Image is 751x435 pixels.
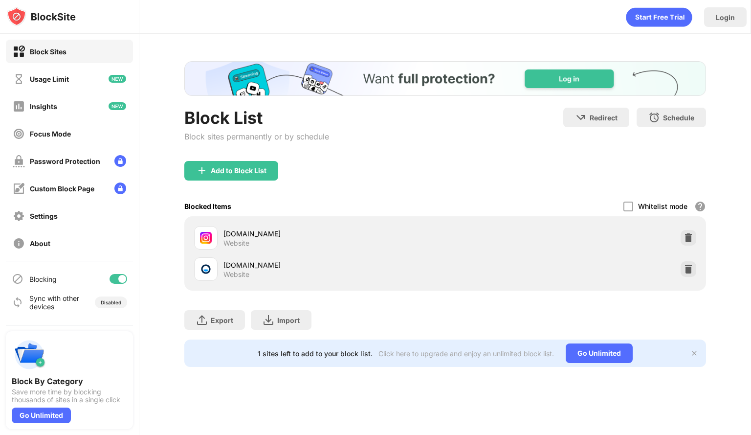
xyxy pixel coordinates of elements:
div: Whitelist mode [638,202,687,210]
img: blocking-icon.svg [12,273,23,285]
div: Block List [184,108,329,128]
img: lock-menu.svg [114,183,126,194]
div: [DOMAIN_NAME] [223,260,445,270]
img: about-off.svg [13,237,25,250]
img: x-button.svg [690,349,698,357]
div: Blocking [29,275,57,283]
div: Sync with other devices [29,294,80,311]
div: Login [716,13,735,22]
div: Go Unlimited [12,408,71,423]
img: new-icon.svg [109,102,126,110]
div: Blocked Items [184,202,231,210]
img: favicons [200,263,212,275]
img: password-protection-off.svg [13,155,25,167]
div: About [30,239,50,248]
div: Save more time by blocking thousands of sites in a single click [12,388,127,404]
div: [DOMAIN_NAME] [223,229,445,239]
img: lock-menu.svg [114,155,126,167]
div: Import [277,316,300,324]
div: Schedule [663,114,694,122]
img: push-categories.svg [12,337,47,372]
div: Password Protection [30,157,100,165]
div: Usage Limit [30,75,69,83]
img: time-usage-off.svg [13,73,25,85]
div: Insights [30,102,57,111]
div: Go Unlimited [566,343,633,363]
div: Website [223,270,249,279]
img: logo-blocksite.svg [7,7,76,26]
div: Block sites permanently or by schedule [184,132,329,141]
img: insights-off.svg [13,100,25,113]
div: Settings [30,212,58,220]
iframe: Banner [184,61,706,96]
div: Block Sites [30,47,66,56]
div: Focus Mode [30,130,71,138]
img: focus-off.svg [13,128,25,140]
div: Website [223,239,249,248]
img: block-on.svg [13,46,25,58]
div: Add to Block List [211,167,266,175]
div: Redirect [590,114,618,122]
div: Disabled [101,299,121,305]
div: Export [211,316,233,324]
div: 1 sites left to add to your block list. [258,349,373,358]
div: Custom Block Page [30,184,94,193]
img: new-icon.svg [109,75,126,83]
div: animation [626,7,692,27]
img: favicons [200,232,212,244]
div: Block By Category [12,376,127,386]
img: sync-icon.svg [12,297,23,308]
img: customize-block-page-off.svg [13,183,25,195]
div: Click here to upgrade and enjoy an unlimited block list. [378,349,554,358]
img: settings-off.svg [13,210,25,222]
